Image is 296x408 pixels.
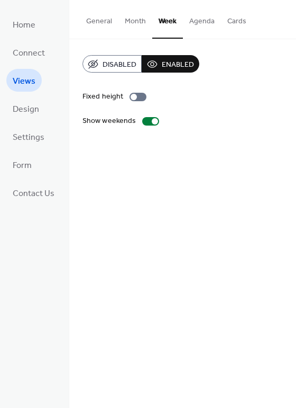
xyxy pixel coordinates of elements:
span: Disabled [103,59,136,70]
span: Form [13,157,32,174]
span: Settings [13,129,44,146]
a: Design [6,97,45,120]
span: Enabled [162,59,194,70]
span: Home [13,17,35,33]
div: Show weekends [82,116,136,127]
button: Disabled [82,55,142,73]
button: Enabled [142,55,199,73]
span: Contact Us [13,185,54,202]
span: Design [13,101,39,118]
a: Form [6,153,38,176]
a: Views [6,69,42,92]
div: Fixed height [82,91,123,102]
a: Settings [6,125,51,148]
a: Connect [6,41,51,64]
a: Home [6,13,42,36]
span: Views [13,73,35,90]
a: Contact Us [6,181,61,204]
span: Connect [13,45,45,61]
